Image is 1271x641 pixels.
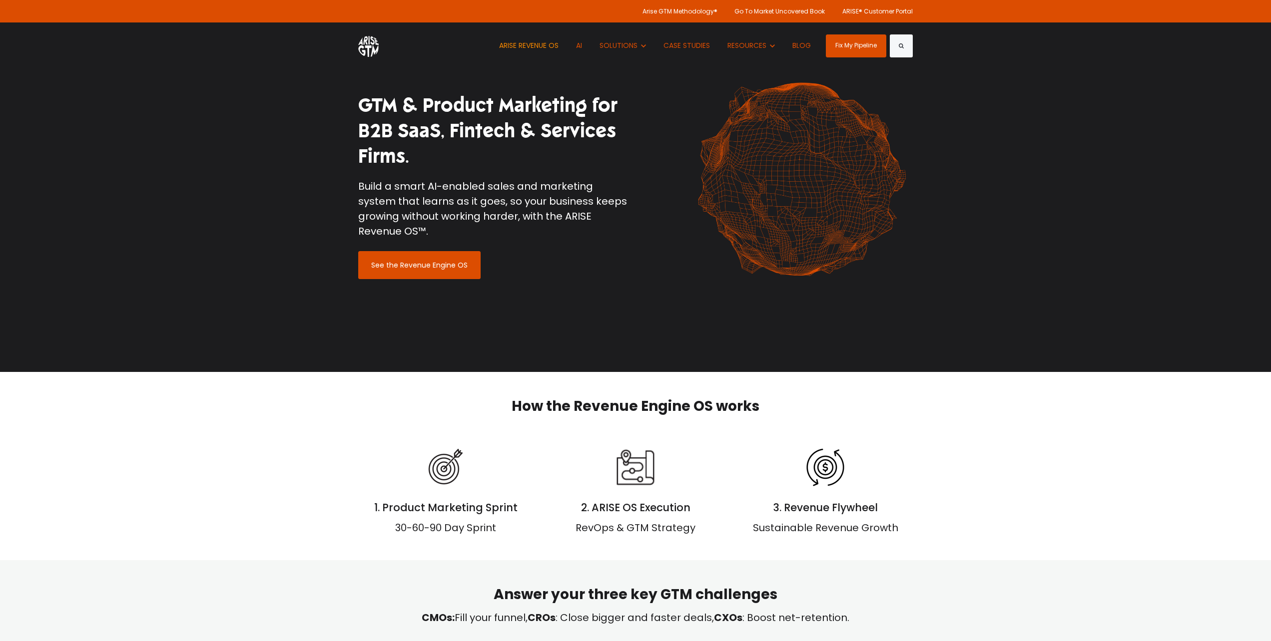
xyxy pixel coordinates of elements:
[569,22,590,69] a: AI
[358,93,628,170] h1: GTM & Product Marketing for B2B SaaS, Fintech & Services Firms.
[890,34,913,57] button: Search
[592,22,653,69] button: Show submenu for SOLUTIONS SOLUTIONS
[600,40,600,41] span: Show submenu for SOLUTIONS
[600,40,637,50] span: SOLUTIONS
[738,501,913,515] h4: 3. Revenue Flywheel
[690,72,913,287] img: shape-61 orange
[548,520,723,535] div: RevOps & GTM Strategy
[738,520,913,535] div: Sustainable Revenue Growth
[113,610,1158,625] div: Fill your funnel, : Close bigger and faster deals, : Boost net-retention.
[358,179,628,239] p: Build a smart AI-enabled sales and marketing system that learns as it goes, so your business keep...
[422,611,455,625] strong: CMOs:
[426,447,466,487] img: Target-03
[358,251,481,279] a: See the Revenue Engine OS
[492,22,566,69] a: ARISE REVENUE OS
[358,520,533,535] div: 30-60-90 Day Sprint
[656,22,717,69] a: CASE STUDIES
[548,501,723,515] h4: 2. ARISE OS Execution
[714,611,742,625] strong: CXOs
[826,34,886,57] a: Fix My Pipeline
[785,22,818,69] a: BLOG
[492,22,818,69] nav: Desktop navigation
[528,611,556,625] strong: CROs
[805,447,845,487] img: Dollar sign
[358,397,913,416] h2: How the Revenue Engine OS works
[727,40,728,41] span: Show submenu for RESOURCES
[358,501,533,515] h4: 1. Product Marketing Sprint
[720,22,782,69] button: Show submenu for RESOURCES RESOURCES
[113,585,1158,604] h2: Answer your three key GTM challenges
[358,34,379,57] img: ARISE GTM logo (1) white
[616,447,655,487] img: Roadmap-10
[727,40,766,50] span: RESOURCES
